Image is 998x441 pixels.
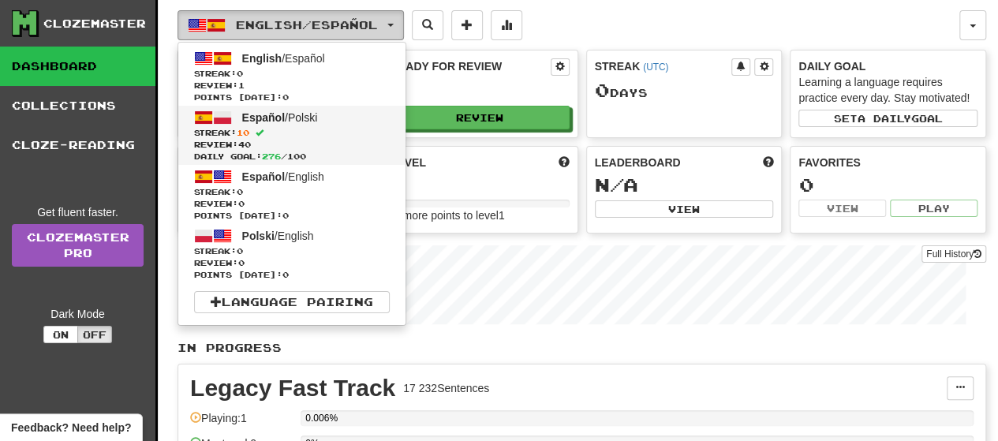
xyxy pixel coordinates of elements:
span: Review: 0 [194,257,390,269]
span: / Español [242,52,325,65]
div: Get fluent faster. [12,204,144,220]
div: Streak [595,58,732,74]
span: English [242,52,282,65]
p: In Progress [178,340,986,356]
a: Polski/EnglishStreak:0 Review:0Points [DATE]:0 [178,224,406,283]
span: Review: 0 [194,198,390,210]
div: Day s [595,80,774,101]
span: Polski [242,230,275,242]
button: English/Español [178,10,404,40]
div: 96 more points to level 1 [391,207,570,223]
span: Streak: [194,68,390,80]
span: Review: 1 [194,80,390,92]
span: English / Español [236,18,378,32]
span: 0 [237,187,243,196]
button: View [798,200,886,217]
div: 0 [391,175,570,195]
span: Score more points to level up [559,155,570,170]
span: Daily Goal: / 100 [194,151,390,163]
button: Full History [921,245,986,263]
div: Favorites [798,155,977,170]
button: Play [890,200,977,217]
div: Clozemaster [43,16,146,32]
button: Add sentence to collection [451,10,483,40]
span: N/A [595,174,638,196]
span: Points [DATE]: 0 [194,269,390,281]
a: Language Pairing [194,291,390,313]
button: Review [391,106,570,129]
div: Ready for Review [391,58,551,74]
div: Learning a language requires practice every day. Stay motivated! [798,74,977,106]
span: Streak: [194,127,390,139]
a: Español/EnglishStreak:0 Review:0Points [DATE]:0 [178,165,406,224]
button: Off [77,326,112,343]
button: More stats [491,10,522,40]
span: Streak: [194,186,390,198]
span: a daily [858,113,911,124]
span: 0 [237,246,243,256]
div: Legacy Fast Track [190,376,395,400]
span: / Polski [242,111,318,124]
div: 17 232 Sentences [403,380,489,396]
span: Level [391,155,426,170]
span: Leaderboard [595,155,681,170]
span: / English [242,230,314,242]
span: Review: 40 [194,139,390,151]
a: English/EspañolStreak:0 Review:1Points [DATE]:0 [178,47,406,106]
a: Español/PolskiStreak:10 Review:40Daily Goal:276/100 [178,106,406,165]
div: 0 [798,175,977,195]
span: Streak: [194,245,390,257]
button: On [43,326,78,343]
div: Daily Goal [798,58,977,74]
button: Seta dailygoal [798,110,977,127]
span: Español [242,111,285,124]
div: Dark Mode [12,306,144,322]
span: Open feedback widget [11,420,131,435]
div: 1 [391,80,570,100]
span: Español [242,170,285,183]
span: Points [DATE]: 0 [194,210,390,222]
a: ClozemasterPro [12,224,144,267]
button: Search sentences [412,10,443,40]
div: Playing: 1 [190,410,293,436]
span: 0 [237,69,243,78]
span: Points [DATE]: 0 [194,92,390,103]
button: View [595,200,774,218]
a: (UTC) [643,62,668,73]
span: 10 [237,128,249,137]
span: This week in points, UTC [762,155,773,170]
span: / English [242,170,324,183]
span: 0 [595,79,610,101]
span: 276 [262,151,281,161]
